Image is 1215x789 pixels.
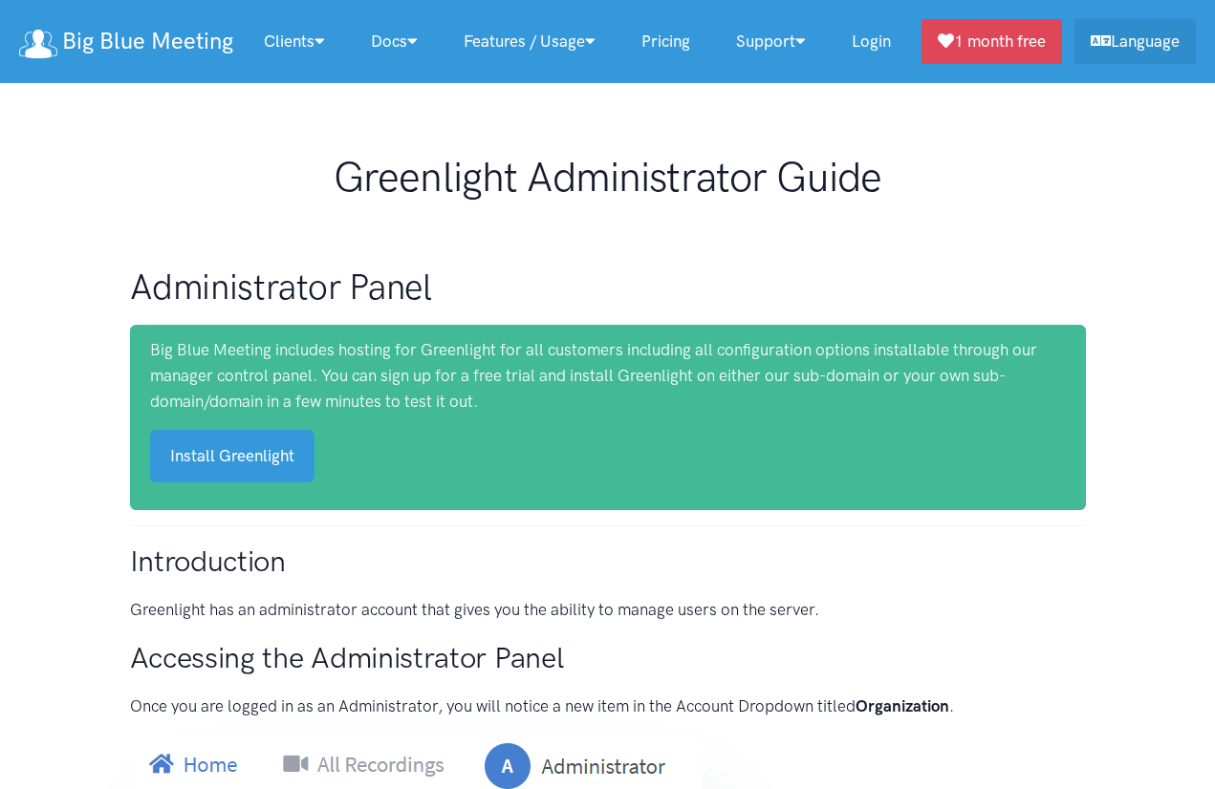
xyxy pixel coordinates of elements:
[19,30,57,58] img: logo
[713,21,829,62] a: Support
[130,693,1086,719] p: Once you are logged in as an Administrator, you will notice a new item in the Account Dropdown ti...
[829,21,914,62] a: Login
[130,638,1086,678] h2: Accessing the Administrator Panel
[856,696,949,715] strong: Organization
[130,542,1086,582] h2: Introduction
[1074,19,1196,64] a: Language
[130,597,1086,623] p: Greenlight has an administrator account that gives you the ability to manage users on the server.
[150,337,1066,416] p: Big Blue Meeting includes hosting for Greenlight for all customers including all configuration op...
[618,21,713,62] a: Pricing
[241,21,348,62] a: Clients
[922,19,1062,64] a: 1 month free
[441,21,618,62] a: Features / Usage
[150,430,315,482] a: Install Greenlight
[130,264,1086,309] h1: Administrator Panel
[130,153,1086,203] h1: Greenlight Administrator Guide
[19,21,233,62] a: Big Blue Meeting
[348,21,441,62] a: Docs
